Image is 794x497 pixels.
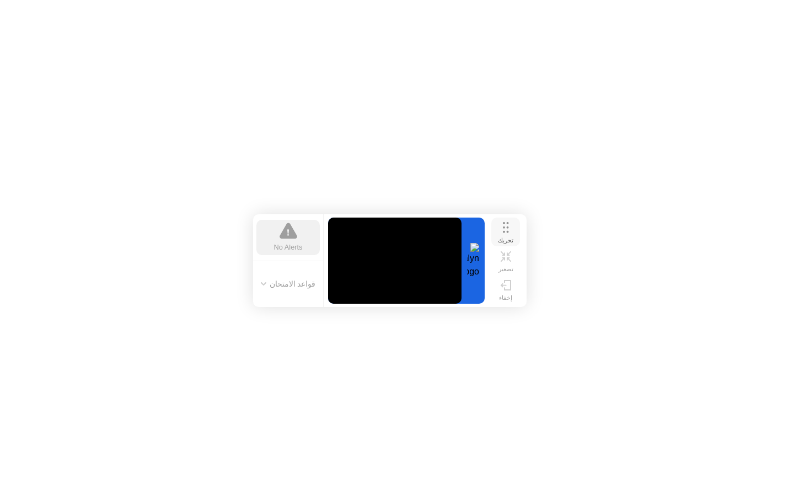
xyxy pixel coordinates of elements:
button: تصغير [491,246,520,275]
div: تصغير [498,266,513,273]
div: No Alerts [274,242,303,252]
button: إخفاء [491,275,520,304]
button: قواعد الامتحان [257,279,319,289]
div: إخفاء [499,294,512,302]
div: تحريك [498,237,513,244]
button: تحريك [491,218,520,246]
